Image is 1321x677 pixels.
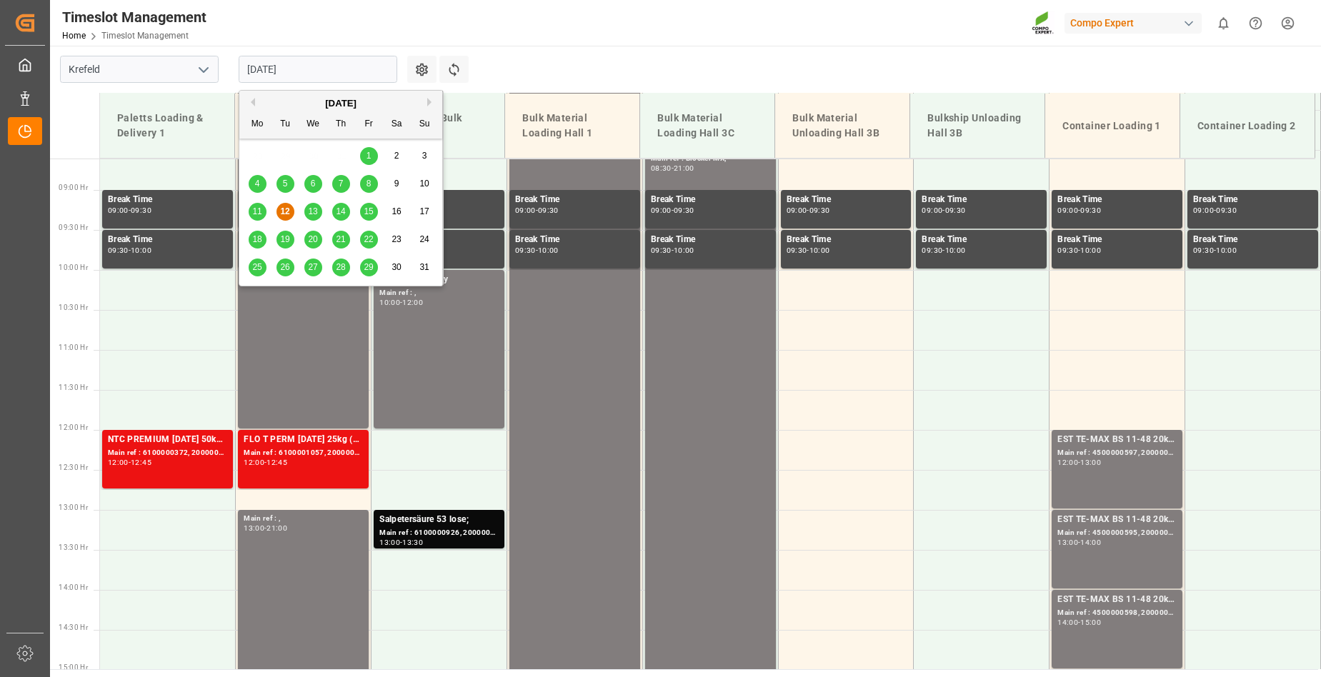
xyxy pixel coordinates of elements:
div: Choose Friday, August 1st, 2025 [360,147,378,165]
div: Break Time [1193,193,1312,207]
div: Su [416,116,434,134]
div: 13:30 [402,539,423,546]
span: 21 [336,234,345,244]
span: 09:30 Hr [59,224,88,231]
div: 09:30 [651,247,672,254]
div: 09:30 [108,247,129,254]
div: Main ref : 4500000598, 2000000427; [1057,607,1177,619]
span: 28 [336,262,345,272]
span: 29 [364,262,373,272]
div: 10:00 [379,299,400,306]
div: Timeslot Management [62,6,206,28]
button: Next Month [427,98,436,106]
div: Mo [249,116,266,134]
div: - [807,247,809,254]
div: Bulk Material Unloading Hall 3B [787,105,898,146]
div: We [304,116,322,134]
div: 10:00 [945,247,966,254]
div: 08:30 [651,165,672,171]
span: 13:30 Hr [59,543,88,551]
div: Choose Thursday, August 21st, 2025 [332,231,350,249]
div: - [1078,539,1080,546]
div: Main ref : , [379,287,499,299]
span: 14 [336,206,345,216]
span: 15:00 Hr [59,663,88,671]
div: Break Time [922,233,1041,247]
div: 12:45 [266,459,287,466]
div: Break Time [787,233,906,247]
div: Choose Sunday, August 31st, 2025 [416,259,434,276]
div: - [264,525,266,531]
div: Break Time [1057,193,1177,207]
span: 30 [392,262,401,272]
span: 31 [419,262,429,272]
div: 12:00 [244,459,264,466]
div: Choose Sunday, August 24th, 2025 [416,231,434,249]
div: 14:00 [1080,539,1101,546]
div: - [1078,207,1080,214]
div: - [672,247,674,254]
img: Screenshot%202023-09-29%20at%2010.02.21.png_1712312052.png [1032,11,1055,36]
div: 09:30 [538,207,559,214]
div: 09:30 [945,207,966,214]
span: 10:30 Hr [59,304,88,311]
span: 11 [252,206,261,216]
button: Compo Expert [1065,9,1207,36]
div: - [129,247,131,254]
div: 14:00 [1057,619,1078,626]
div: - [942,207,944,214]
span: 1 [367,151,372,161]
span: 22 [364,234,373,244]
div: Break Time [651,233,770,247]
div: - [400,299,402,306]
input: Type to search/select [60,56,219,83]
div: Break Time [515,233,634,247]
div: Compo Expert [1065,13,1202,34]
button: open menu [192,59,214,81]
div: 09:00 [651,207,672,214]
div: - [672,207,674,214]
div: Container Loading 2 [1192,113,1303,139]
div: 21:00 [266,525,287,531]
a: Home [62,31,86,41]
span: 8 [367,179,372,189]
div: Main ref : 6100000926, 2000000835; [379,527,499,539]
div: Break Time [1057,233,1177,247]
span: 4 [255,179,260,189]
div: 10:00 [674,247,694,254]
span: 12:30 Hr [59,463,88,471]
div: 10:00 [1216,247,1237,254]
div: Break Time [108,233,227,247]
span: 25 [252,262,261,272]
div: Choose Saturday, August 2nd, 2025 [388,147,406,165]
div: 09:00 [922,207,942,214]
span: 15 [364,206,373,216]
span: 7 [339,179,344,189]
div: - [536,247,538,254]
div: Sa [388,116,406,134]
div: Choose Saturday, August 30th, 2025 [388,259,406,276]
div: - [536,207,538,214]
div: Salpetersäure 53 lose; [379,513,499,527]
div: Choose Monday, August 4th, 2025 [249,175,266,193]
div: Main ref : 6100000372, 2000000195; [108,447,227,459]
div: Main ref : , [244,513,363,525]
div: Choose Wednesday, August 6th, 2025 [304,175,322,193]
div: Choose Wednesday, August 13th, 2025 [304,203,322,221]
div: Choose Tuesday, August 26th, 2025 [276,259,294,276]
div: Choose Friday, August 22nd, 2025 [360,231,378,249]
div: 10:00 [809,247,830,254]
div: Break Time [108,193,227,207]
div: 12:00 [402,299,423,306]
div: 10:00 [538,247,559,254]
span: 11:00 Hr [59,343,88,351]
div: Container Loading 1 [1057,113,1168,139]
div: - [1078,459,1080,466]
span: 09:00 Hr [59,184,88,191]
div: EST TE-MAX BS 11-48 20kg (x56) INT MTO; [1057,593,1177,607]
div: Bulk Material Loading Hall 1 [517,105,628,146]
div: - [672,165,674,171]
div: Choose Monday, August 11th, 2025 [249,203,266,221]
div: 21:00 [674,165,694,171]
div: EST TE-MAX BS 11-48 20kg (x56) INT MTO; [1057,433,1177,447]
